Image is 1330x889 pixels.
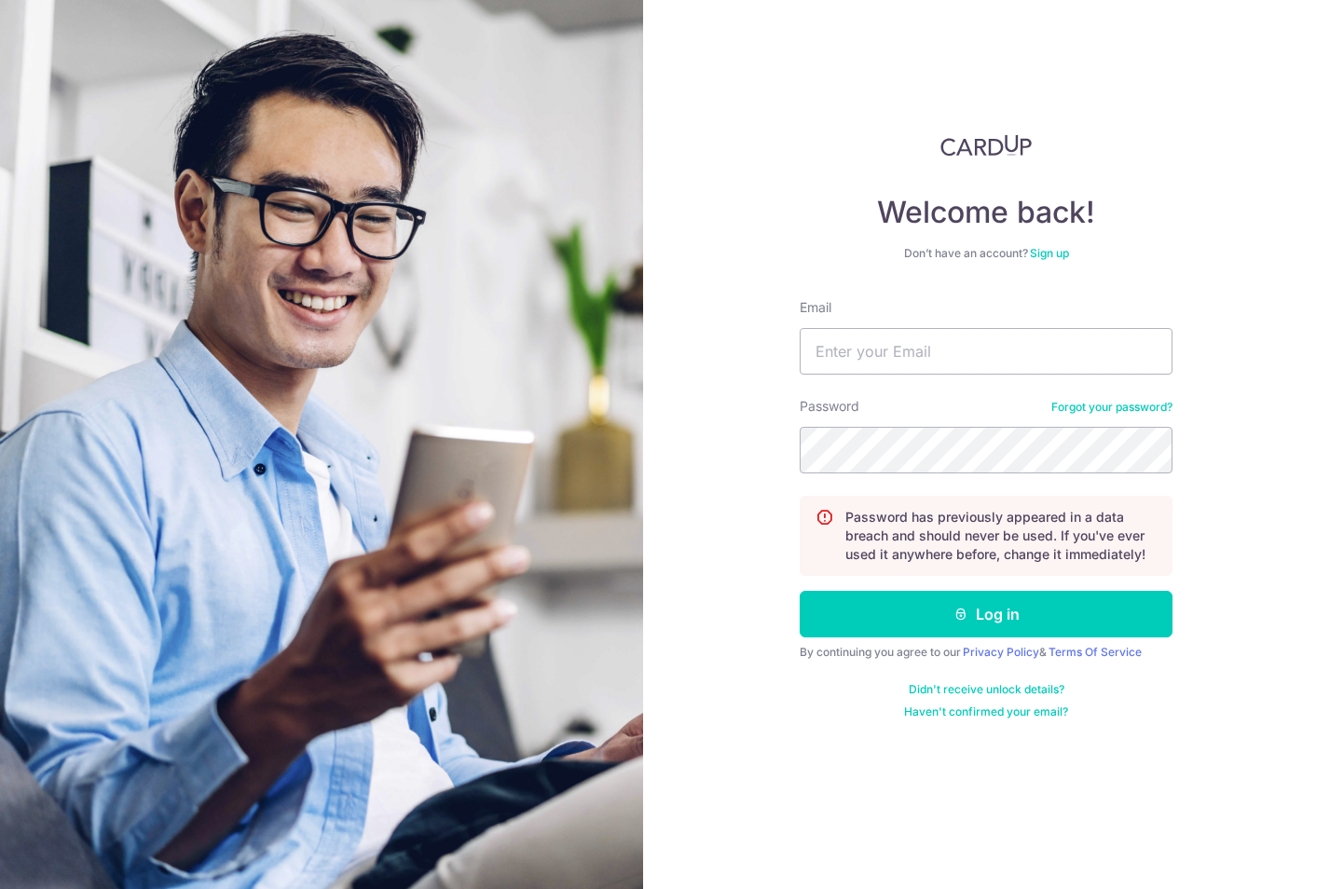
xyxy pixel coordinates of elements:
a: Haven't confirmed your email? [904,704,1068,719]
label: Email [800,298,831,317]
label: Password [800,397,859,416]
img: CardUp Logo [940,134,1032,157]
h4: Welcome back! [800,194,1172,231]
a: Sign up [1030,246,1069,260]
input: Enter your Email [800,328,1172,375]
p: Password has previously appeared in a data breach and should never be used. If you've ever used i... [845,508,1157,564]
button: Log in [800,591,1172,637]
div: Don’t have an account? [800,246,1172,261]
a: Didn't receive unlock details? [909,682,1064,697]
a: Privacy Policy [963,645,1039,659]
div: By continuing you agree to our & [800,645,1172,660]
a: Forgot your password? [1051,400,1172,415]
a: Terms Of Service [1049,645,1142,659]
